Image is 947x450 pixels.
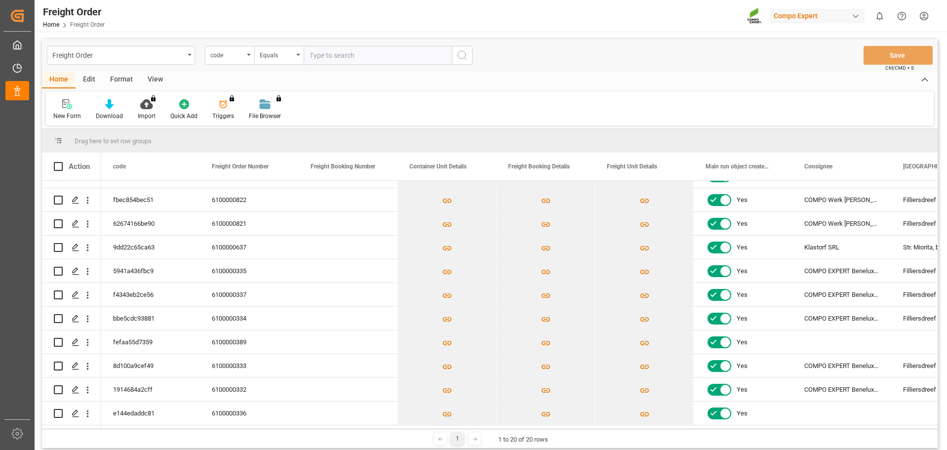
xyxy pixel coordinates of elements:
button: Compo Expert [770,6,868,25]
div: 6100000334 [200,307,299,330]
div: COMPO EXPERT Benelux N.V., COMPO Benelux N.V., COMPO EXPERT Benelux N.V. [792,307,891,330]
div: 6100000333 [200,354,299,377]
div: Press SPACE to select this row. [42,259,101,283]
div: 5941a436fbc9 [101,259,200,283]
div: 1914684a2cff [101,378,200,401]
div: Home [42,72,76,88]
div: COMPO EXPERT Benelux N.V., COMPO Benelux N.V., COMPO EXPERT Benelux N.V. [792,259,891,283]
div: COMPO EXPERT Benelux N.V., COMPO Benelux N.V., COMPO EXPERT Benelux N.V. [792,378,891,401]
div: Freight Order [52,48,184,61]
div: 1 [451,433,464,445]
button: search button [452,46,473,65]
div: Press SPACE to select this row. [42,378,101,402]
span: Yes [737,212,748,235]
span: Freight Booking Number [311,163,375,170]
div: 6100000337 [200,283,299,306]
div: Press SPACE to select this row. [42,212,101,236]
span: Consignee [804,163,832,170]
div: Freight Order [43,4,105,19]
div: Klastorf SRL [792,236,891,259]
div: Press SPACE to select this row. [42,402,101,425]
div: COMPO Werk [PERSON_NAME], COMPO Benelux N.V. [792,212,891,235]
div: Quick Add [170,112,197,121]
span: Container Unit Details [409,163,467,170]
div: 6100000332 [200,378,299,401]
span: Freight Order Number [212,163,269,170]
button: open menu [205,46,254,65]
span: Yes [737,189,748,211]
div: 8d100a9cef49 [101,354,200,377]
span: Yes [737,378,748,401]
div: e144edaddc81 [101,402,200,425]
div: COMPO EXPERT Benelux N.V., CE_BENELUX, COMPO EXPERT Benelux N.V. [792,283,891,306]
div: Press SPACE to select this row. [42,307,101,330]
span: Yes [737,331,748,354]
div: Press SPACE to select this row. [42,330,101,354]
div: 1 to 20 of 20 rows [498,435,548,445]
input: Type to search [304,46,452,65]
div: 6100000335 [200,259,299,283]
button: Save [864,46,933,65]
div: fbec854bec51 [101,188,200,211]
span: Yes [737,236,748,259]
span: Yes [737,402,748,425]
span: Yes [737,355,748,377]
span: Yes [737,307,748,330]
span: Main run object created Status [706,163,772,170]
div: bbe5cdc93881 [101,307,200,330]
div: 6100000822 [200,188,299,211]
span: Ctrl/CMD + S [885,64,914,72]
button: open menu [254,46,304,65]
div: fefaa55d7359 [101,330,200,354]
div: Press SPACE to select this row. [42,188,101,212]
div: 6100000821 [200,212,299,235]
div: Press SPACE to select this row. [42,236,101,259]
div: Action [69,162,90,171]
div: Compo Expert [770,9,865,23]
div: Press SPACE to select this row. [42,354,101,378]
button: Help Center [891,5,913,27]
div: code [210,48,244,60]
img: Screenshot%202023-09-29%20at%2010.02.21.png_1712312052.png [747,7,763,25]
div: Download [96,112,123,121]
div: Equals [260,48,293,60]
div: New Form [53,112,81,121]
div: 6100000389 [200,330,299,354]
div: Press SPACE to select this row. [42,283,101,307]
div: COMPO Werk [PERSON_NAME], COMPO Benelux N.V. [792,188,891,211]
span: code [113,163,126,170]
div: f4343eb2ce56 [101,283,200,306]
div: Format [103,72,140,88]
div: 6100000336 [200,402,299,425]
span: Yes [737,260,748,283]
div: COMPO EXPERT Benelux N.V., CE_BENELUX, COMPO EXPERT Benelux N.V. [792,354,891,377]
span: Yes [737,284,748,306]
div: Edit [76,72,103,88]
span: Drag here to set row groups [75,137,152,145]
button: open menu [47,46,195,65]
span: Freight Booking Details [508,163,570,170]
a: Home [43,21,59,28]
div: 6100000637 [200,236,299,259]
span: Freight Unit Details [607,163,657,170]
button: show 0 new notifications [868,5,891,27]
div: 9dd22c65ca63 [101,236,200,259]
div: View [140,72,170,88]
div: 62674166be90 [101,212,200,235]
